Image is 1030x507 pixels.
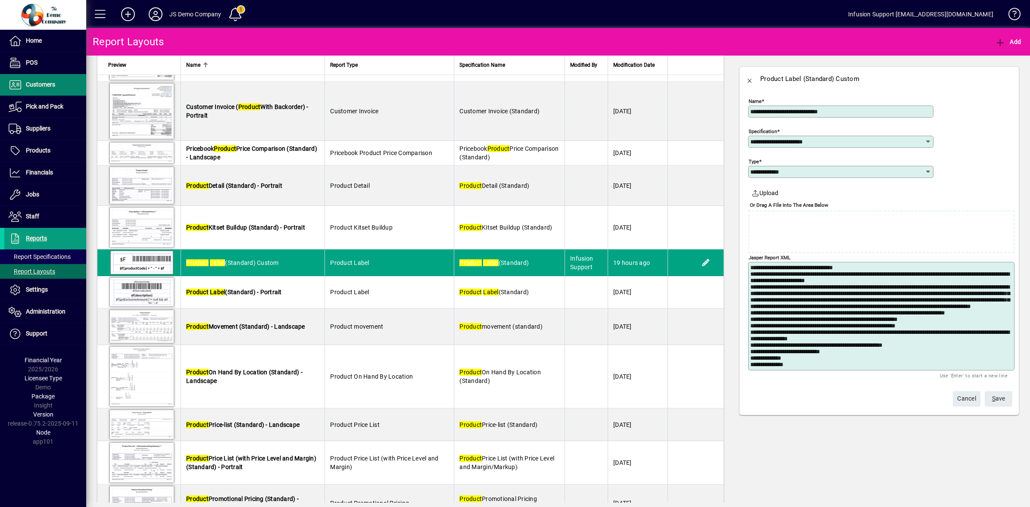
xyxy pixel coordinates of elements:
td: [DATE] [608,82,668,141]
span: Staff [26,213,39,220]
em: Label [210,259,225,266]
span: S [992,395,996,402]
span: Pick and Pack [26,103,63,110]
em: Product [459,421,482,428]
a: Settings [4,279,86,301]
span: Financials [26,169,53,176]
span: Cancel [957,392,976,406]
span: Kitset Buildup (Standard) - Portrait [186,224,305,231]
span: Home [26,37,42,44]
em: Product [459,369,482,376]
a: Report Layouts [4,264,86,279]
span: POS [26,59,37,66]
a: Jobs [4,184,86,205]
em: Product [459,182,482,189]
td: [DATE] [608,165,668,206]
span: Customer Invoice [330,108,378,115]
span: Specification Name [459,60,505,70]
em: Product [186,289,209,295]
span: Package [31,393,55,400]
span: Report Layouts [9,268,55,275]
span: Product Price List (with Price Level and Margin) [330,455,438,470]
span: Product Detail [330,182,370,189]
span: Price List (with Price Level and Margin) (Standard) - Portrait [186,455,316,470]
button: Upload [748,185,782,201]
span: Node [36,429,50,436]
td: [DATE] [608,308,668,345]
span: Movement (Standard) - Landscape [186,323,305,330]
span: Product Price List [330,421,380,428]
span: Report Specifications [9,253,71,260]
span: Name [186,60,200,70]
span: Products [26,147,50,154]
em: Product [214,145,236,152]
a: Administration [4,301,86,323]
span: Suppliers [26,125,50,132]
a: POS [4,52,86,74]
mat-label: Name [749,98,762,104]
span: Product On Hand By Location [330,373,413,380]
em: Label [210,289,225,295]
span: Financial Year [25,357,62,364]
a: Customers [4,74,86,96]
span: Add [995,38,1021,45]
button: Profile [142,6,169,22]
a: Pick and Pack [4,96,86,118]
span: Administration [26,308,66,315]
span: (Standard) [459,259,529,266]
mat-label: Specification [749,128,777,134]
span: Price-list (Standard) - Landscape [186,421,300,428]
button: Cancel [953,391,980,407]
button: Add [993,34,1023,50]
span: Infusion Support [570,255,593,271]
span: Modified By [570,60,597,70]
em: Product [459,289,482,295]
em: Product [186,495,209,502]
div: Infusion Support [EMAIL_ADDRESS][DOMAIN_NAME] [848,7,993,21]
span: (Standard) - Portrait [186,289,282,295]
span: Jobs [26,191,39,198]
td: [DATE] [608,206,668,249]
span: On Hand By Location (Standard) - Landscape [186,369,303,384]
span: Pricebook Price Comparison (Standard) [459,145,559,161]
em: Product [459,455,482,462]
td: [DATE] [608,345,668,408]
em: Product [186,455,209,462]
span: Product Label [330,289,369,295]
span: Product Label [330,259,369,266]
em: Product [186,224,209,231]
a: Knowledge Base [1002,2,1019,30]
span: Price-list (Standard) [459,421,537,428]
em: Product [459,495,482,502]
span: Customer Invoice ( With Backorder) - Portrait [186,103,309,119]
span: Detail (Standard) [459,182,529,189]
em: Product [186,369,209,376]
span: Report Type [330,60,358,70]
span: Upload [752,189,778,198]
span: Customer Invoice (Standard) [459,108,540,115]
a: Report Specifications [4,249,86,264]
td: [DATE] [608,408,668,441]
a: Financials [4,162,86,184]
a: Home [4,30,86,52]
span: Product Kitset Buildup [330,224,393,231]
div: JS Demo Company [169,7,222,21]
span: Modification Date [613,60,655,70]
div: Report Type [330,60,449,70]
em: Label [483,289,498,295]
span: Preview [108,60,126,70]
span: Detail (Standard) - Portrait [186,182,282,189]
span: Version [33,411,53,418]
span: On Hand By Location (Standard) [459,369,541,384]
div: Modification Date [613,60,662,70]
span: Price List (with Price Level and Margin/Markup) [459,455,554,470]
span: Pricebook Product Price Comparison [330,149,432,156]
span: movement (standard) [459,323,543,330]
button: Save [985,391,1012,407]
em: Product [186,323,209,330]
button: Back [740,68,760,89]
span: Pricebook Price Comparison (Standard) - Landscape [186,145,317,161]
em: Product [459,224,482,231]
div: Name [186,60,319,70]
em: Product [487,145,510,152]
